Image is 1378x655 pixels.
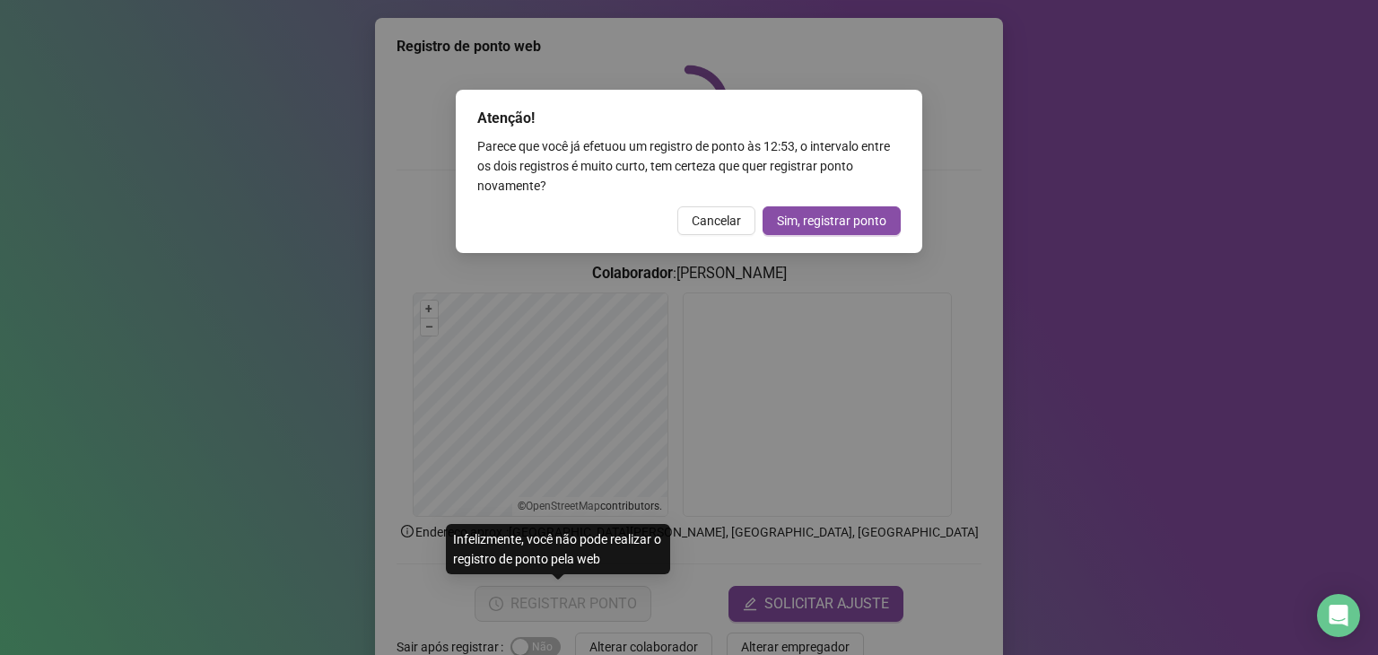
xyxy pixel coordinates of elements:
[692,211,741,231] span: Cancelar
[477,108,901,129] div: Atenção!
[763,206,901,235] button: Sim, registrar ponto
[1317,594,1360,637] div: Open Intercom Messenger
[677,206,755,235] button: Cancelar
[777,211,886,231] span: Sim, registrar ponto
[477,136,901,196] div: Parece que você já efetuou um registro de ponto às 12:53 , o intervalo entre os dois registros é ...
[446,524,670,574] div: Infelizmente, você não pode realizar o registro de ponto pela web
